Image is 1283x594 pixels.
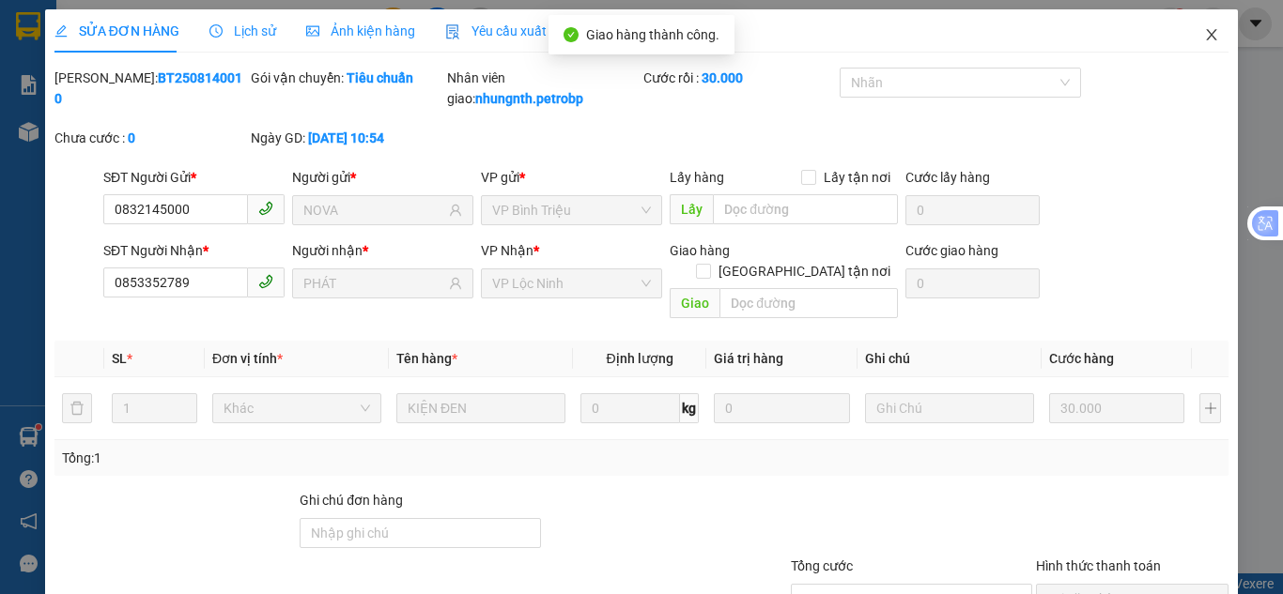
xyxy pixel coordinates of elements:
label: Cước lấy hàng [905,170,990,185]
span: picture [306,24,319,38]
input: Ghi Chú [865,393,1034,423]
div: Ngày GD: [251,128,443,148]
button: delete [62,393,92,423]
input: Tên người nhận [303,273,445,294]
span: user [449,204,462,217]
input: Dọc đường [719,288,898,318]
span: edit [54,24,68,38]
div: SĐT Người Gửi [103,167,285,188]
input: Tên người gửi [303,200,445,221]
div: [PERSON_NAME]: [54,68,247,109]
span: SỬA ĐƠN HÀNG [54,23,179,38]
div: Gói vận chuyển: [251,68,443,88]
b: 30.000 [702,70,743,85]
span: Giao [670,288,719,318]
div: Người gửi [292,167,473,188]
span: Lịch sử [209,23,276,38]
span: VP Lộc Ninh [492,269,651,297]
button: plus [1199,393,1221,423]
span: Lấy hàng [670,170,724,185]
span: Giao hàng [670,243,730,258]
button: Close [1185,9,1238,62]
span: VP Nhận [481,243,533,258]
img: icon [445,24,460,39]
input: Dọc đường [713,194,898,224]
span: close [1204,27,1219,42]
div: VP gửi [481,167,662,188]
span: VP Bình Triệu [492,196,651,224]
span: Cước hàng [1049,351,1114,366]
span: Ảnh kiện hàng [306,23,415,38]
label: Hình thức thanh toán [1036,558,1161,573]
input: Cước giao hàng [905,268,1040,298]
span: check-circle [564,27,579,42]
div: Nhân viên giao: [447,68,640,109]
div: Người nhận [292,240,473,261]
input: Cước lấy hàng [905,195,1040,225]
input: 0 [714,393,849,423]
span: Khác [224,394,370,422]
span: phone [258,274,273,289]
span: kg [680,393,699,423]
span: Tổng cước [791,558,853,573]
span: phone [258,201,273,216]
span: Lấy [670,194,713,224]
span: Tên hàng [396,351,457,366]
div: Chưa cước : [54,128,247,148]
span: Lấy tận nơi [816,167,898,188]
b: [DATE] 10:54 [308,130,384,145]
div: Cước rồi : [643,68,836,88]
span: user [449,277,462,290]
div: SĐT Người Nhận [103,240,285,261]
b: 0 [128,130,135,145]
span: Yêu cầu xuất hóa đơn điện tử [445,23,643,38]
label: Ghi chú đơn hàng [300,493,403,508]
input: Ghi chú đơn hàng [300,518,541,548]
label: Cước giao hàng [905,243,998,258]
input: VD: Bàn, Ghế [396,393,565,423]
span: [GEOGRAPHIC_DATA] tận nơi [711,261,898,282]
span: clock-circle [209,24,223,38]
span: Giá trị hàng [714,351,783,366]
span: Đơn vị tính [212,351,283,366]
span: SL [112,351,127,366]
span: Giao hàng thành công. [586,27,719,42]
b: Tiêu chuẩn [347,70,413,85]
th: Ghi chú [858,341,1042,377]
input: 0 [1049,393,1184,423]
span: Định lượng [606,351,672,366]
b: nhungnth.petrobp [475,91,583,106]
div: Tổng: 1 [62,448,497,468]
